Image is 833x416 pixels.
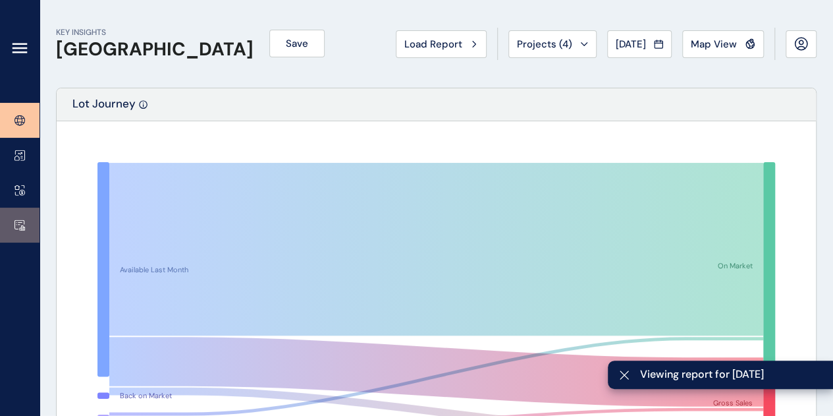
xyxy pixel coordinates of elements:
span: [DATE] [616,38,646,51]
button: Map View [682,30,764,58]
span: Projects ( 4 ) [517,38,572,51]
p: KEY INSIGHTS [56,27,254,38]
span: Map View [691,38,737,51]
button: [DATE] [607,30,672,58]
button: Load Report [396,30,487,58]
h1: [GEOGRAPHIC_DATA] [56,38,254,61]
span: Save [286,37,308,50]
span: Viewing report for [DATE] [640,367,822,382]
span: Load Report [404,38,462,51]
button: Save [269,30,325,57]
p: Lot Journey [72,96,136,121]
button: Projects (4) [508,30,597,58]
